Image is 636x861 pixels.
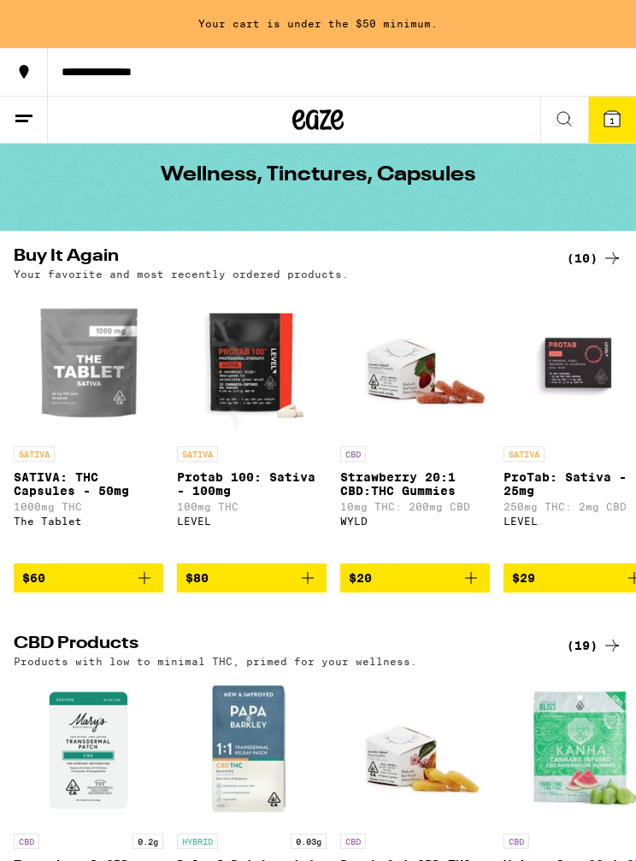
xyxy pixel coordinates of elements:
[567,248,622,268] a: (10)
[291,834,327,849] p: 0.03g
[340,563,490,593] button: Add to bag
[14,834,39,849] p: CBD
[177,470,327,498] p: Protab 100: Sativa - 100mg
[340,470,490,498] p: Strawberry 20:1 CBD:THC Gummies
[609,115,615,126] span: 1
[14,675,163,825] img: Mary's Medicinals - Transdermal CBD Patch
[14,516,163,527] div: The Tablet
[161,165,475,186] h1: Wellness, Tinctures, Capsules
[177,675,327,825] img: Papa & Barkley - Releaf Patch - 1:1 CBD:THC - 30mg
[14,501,163,512] p: 1000mg THC
[14,248,539,268] h2: Buy It Again
[503,446,545,462] p: SATIVA
[340,288,490,563] a: Open page for Strawberry 20:1 CBD:THC Gummies from WYLD
[14,446,55,462] p: SATIVA
[512,571,535,585] span: $29
[14,470,163,498] p: SATIVA: THC Capsules - 50mg
[340,288,490,438] img: WYLD - Strawberry 20:1 CBD:THC Gummies
[340,516,490,527] div: WYLD
[349,571,372,585] span: $20
[177,834,218,849] p: HYBRID
[177,446,218,462] p: SATIVA
[14,288,163,438] img: The Tablet - SATIVA: THC Capsules - 50mg
[340,446,366,462] p: CBD
[14,288,163,563] a: Open page for SATIVA: THC Capsules - 50mg from The Tablet
[503,834,529,849] p: CBD
[177,563,327,593] button: Add to bag
[132,834,163,849] p: 0.2g
[14,635,539,656] h2: CBD Products
[588,97,636,143] button: 1
[177,501,327,512] p: 100mg THC
[185,571,209,585] span: $80
[177,516,327,527] div: LEVEL
[14,563,163,593] button: Add to bag
[14,268,349,280] p: Your favorite and most recently ordered products.
[22,571,45,585] span: $60
[567,635,622,656] a: (19)
[340,834,366,849] p: CBD
[340,501,490,512] p: 10mg THC: 200mg CBD
[177,288,327,438] img: LEVEL - Protab 100: Sativa - 100mg
[177,288,327,563] a: Open page for Protab 100: Sativa - 100mg from LEVEL
[340,675,490,825] img: WYLD - Peach 2:1 CBD:THC Gummies
[14,656,417,667] p: Products with low to minimal THC, primed for your wellness.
